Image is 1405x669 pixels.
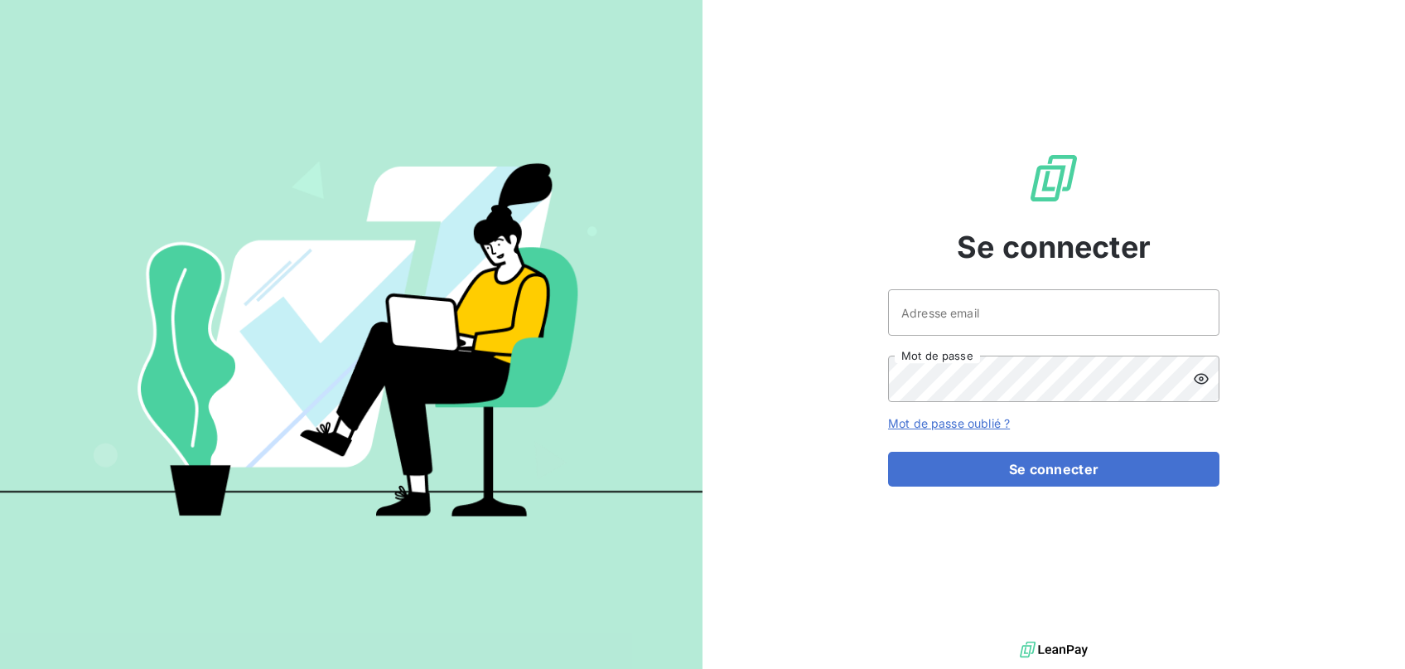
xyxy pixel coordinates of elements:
[888,452,1219,487] button: Se connecter
[1027,152,1080,205] img: Logo LeanPay
[1020,637,1088,662] img: logo
[888,289,1219,336] input: placeholder
[957,225,1151,269] span: Se connecter
[888,416,1010,430] a: Mot de passe oublié ?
